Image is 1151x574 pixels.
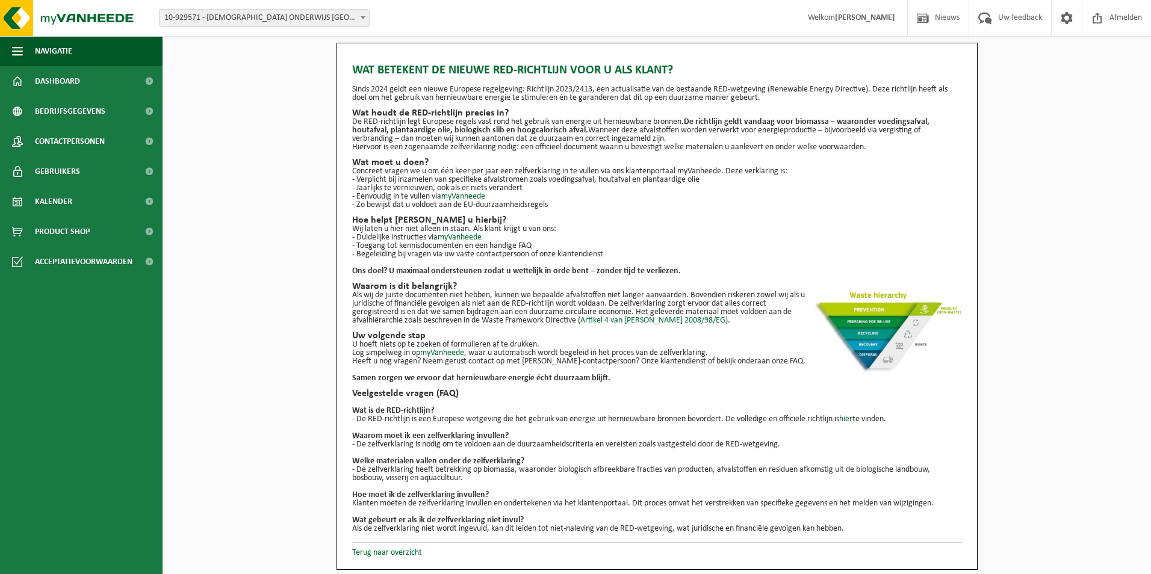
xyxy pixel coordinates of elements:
p: Hiervoor is een zogenaamde zelfverklaring nodig: een officieel document waarin u bevestigt welke ... [352,143,962,152]
p: - Toegang tot kennisdocumenten en een handige FAQ [352,242,962,250]
span: Bedrijfsgegevens [35,96,105,126]
span: Wat betekent de nieuwe RED-richtlijn voor u als klant? [352,61,673,79]
span: Product Shop [35,217,90,247]
p: Concreet vragen we u om één keer per jaar een zelfverklaring in te vullen via ons klantenportaal ... [352,167,962,176]
p: - Duidelijke instructies via [352,233,962,242]
p: U hoeft niets op te zoeken of formulieren af te drukken. Log simpelweg in op , waar u automatisch... [352,341,962,357]
strong: [PERSON_NAME] [835,13,895,22]
p: Als wij de juiste documenten niet hebben, kunnen we bepaalde afvalstoffen niet langer aanvaarden.... [352,291,962,325]
span: 10-929571 - KATHOLIEK ONDERWIJS SINT-MICHIEL VZW AGNETENCOLLEGE - PEER [160,10,369,26]
p: - Zo bewijst dat u voldoet aan de EU-duurzaamheidsregels [352,201,962,209]
b: Samen zorgen we ervoor dat hernieuwbare energie écht duurzaam blijft. [352,374,610,383]
p: Sinds 2024 geldt een nieuwe Europese regelgeving: Richtlijn 2023/2413, een actualisatie van de be... [352,85,962,102]
span: Kalender [35,187,72,217]
p: - De zelfverklaring is nodig om te voldoen aan de duurzaamheidscriteria en vereisten zoals vastge... [352,440,962,449]
strong: De richtlijn geldt vandaag voor biomassa – waaronder voedingsafval, houtafval, plantaardige olie,... [352,117,929,135]
h2: Veelgestelde vragen (FAQ) [352,389,962,398]
a: Terug naar overzicht [352,548,422,557]
h2: Waarom is dit belangrijk? [352,282,962,291]
p: - Eenvoudig in te vullen via [352,193,962,201]
h2: Uw volgende stap [352,331,962,341]
p: Heeft u nog vragen? Neem gerust contact op met [PERSON_NAME]-contactpersoon? Onze klantendienst o... [352,357,962,366]
h2: Wat moet u doen? [352,158,962,167]
span: Dashboard [35,66,80,96]
b: Wat gebeurt er als ik de zelfverklaring niet invul? [352,516,524,525]
b: Waarom moet ik een zelfverklaring invullen? [352,431,509,440]
a: Artikel 4 van [PERSON_NAME] 2008/98/EG [580,316,725,325]
b: Welke materialen vallen onder de zelfverklaring? [352,457,524,466]
p: Klanten moeten de zelfverklaring invullen en ondertekenen via het klantenportaal. Dit proces omva... [352,499,962,508]
p: - Begeleiding bij vragen via uw vaste contactpersoon of onze klantendienst [352,250,962,259]
span: Navigatie [35,36,72,66]
span: Contactpersonen [35,126,105,156]
b: Wat is de RED-richtlijn? [352,406,434,415]
p: - Jaarlijks te vernieuwen, ook als er niets verandert [352,184,962,193]
p: - De zelfverklaring heeft betrekking op biomassa, waaronder biologisch afbreekbare fracties van p... [352,466,962,483]
a: myVanheede [420,348,464,357]
h2: Wat houdt de RED-richtlijn precies in? [352,108,962,118]
b: Hoe moet ik de zelfverklaring invullen? [352,490,489,499]
p: - Verplicht bij inzamelen van specifieke afvalstromen zoals voedingsafval, houtafval en plantaard... [352,176,962,184]
a: hier [839,415,852,424]
p: Wij laten u hier niet alleen in staan. Als klant krijgt u van ons: [352,225,962,233]
p: - De RED-richtlijn is een Europese wetgeving die het gebruik van energie uit hernieuwbare bronnen... [352,415,962,424]
span: Acceptatievoorwaarden [35,247,132,277]
p: Als de zelfverklaring niet wordt ingevuld, kan dit leiden tot niet-naleving van de RED-wetgeving,... [352,525,962,533]
a: myVanheede [441,192,485,201]
strong: Ons doel? U maximaal ondersteunen zodat u wettelijk in orde bent – zonder tijd te verliezen. [352,267,681,276]
span: Gebruikers [35,156,80,187]
h2: Hoe helpt [PERSON_NAME] u hierbij? [352,215,962,225]
a: myVanheede [438,233,482,242]
span: 10-929571 - KATHOLIEK ONDERWIJS SINT-MICHIEL VZW AGNETENCOLLEGE - PEER [159,9,370,27]
p: De RED-richtlijn legt Europese regels vast rond het gebruik van energie uit hernieuwbare bronnen.... [352,118,962,143]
